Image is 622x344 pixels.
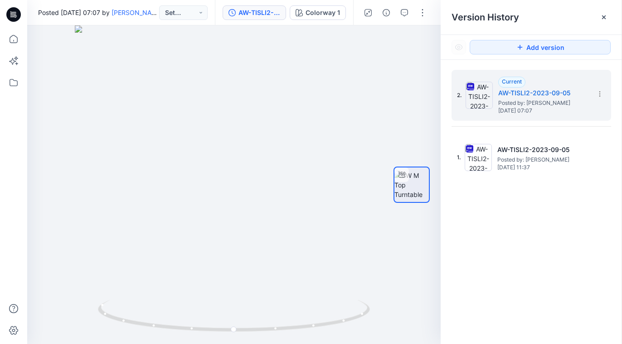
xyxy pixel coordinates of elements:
[497,155,588,164] span: Posted by: Anja Leipner
[497,164,588,171] span: [DATE] 11:37
[290,5,346,20] button: Colorway 1
[466,82,493,109] img: AW-TISLI2-2023-09-05
[465,144,492,171] img: AW-TISLI2-2023-09-05
[238,8,280,18] div: AW-TISLI2-2023-09-05
[600,14,607,21] button: Close
[379,5,394,20] button: Details
[306,8,340,18] div: Colorway 1
[452,40,466,54] button: Show Hidden Versions
[457,153,461,162] span: 1.
[394,171,429,199] img: BW M Top Turntable
[223,5,286,20] button: AW-TISLI2-2023-09-05
[498,108,589,114] span: [DATE] 07:07
[502,78,522,85] span: Current
[498,98,589,108] span: Posted by: Nadine Buri
[452,12,519,23] span: Version History
[498,88,589,98] h5: AW-TISLI2-2023-09-05
[38,8,159,17] span: Posted [DATE] 07:07 by
[112,9,163,16] a: [PERSON_NAME]
[497,144,588,155] h5: AW-TISLI2-2023-09-05
[457,91,462,99] span: 2.
[470,40,611,54] button: Add version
